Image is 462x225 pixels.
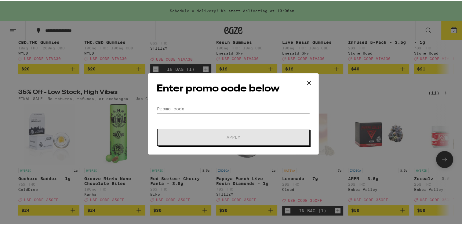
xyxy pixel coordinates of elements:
input: Promo code [157,103,310,112]
span: Hi. Need any help? [4,4,44,9]
span: Apply [227,134,240,138]
button: Apply [157,127,309,145]
button: Redirect to URL [0,0,333,44]
h2: Enter promo code below [157,81,310,95]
